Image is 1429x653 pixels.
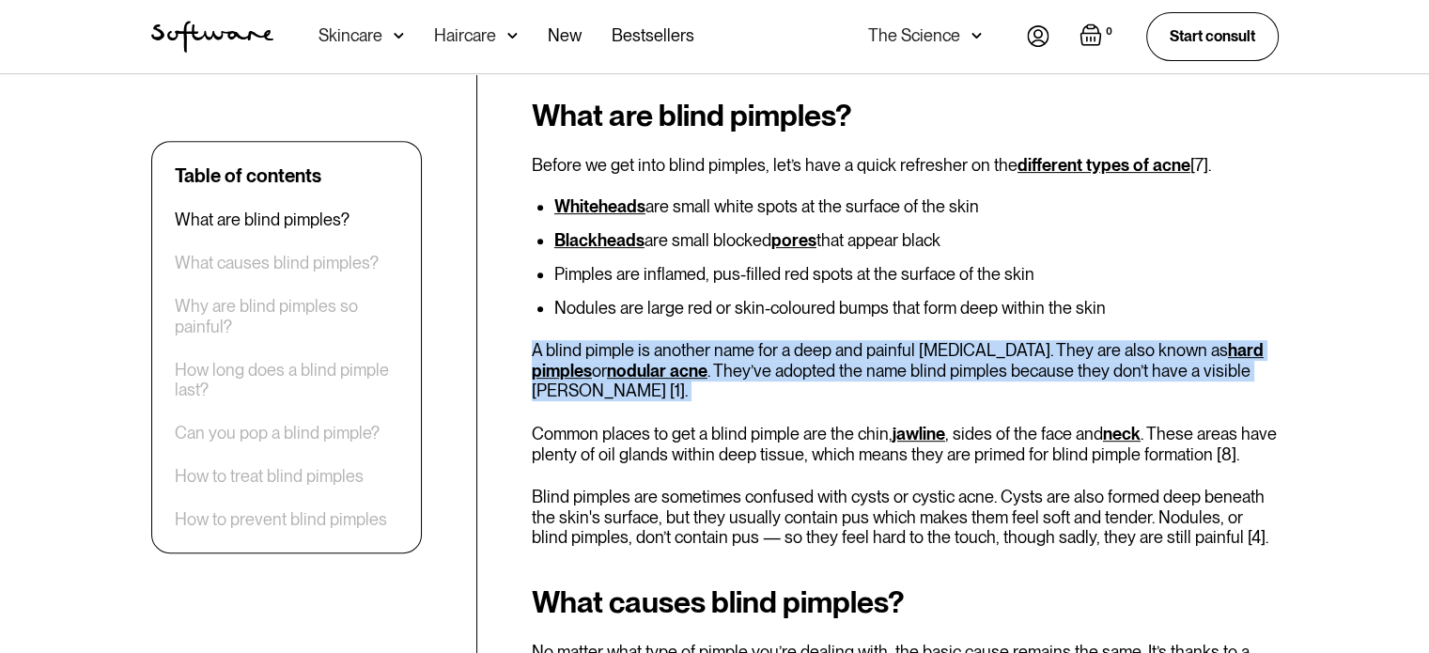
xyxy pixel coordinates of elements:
div: 0 [1102,23,1116,40]
li: are small white spots at the surface of the skin [554,197,1279,216]
a: Start consult [1146,12,1279,60]
a: home [151,21,273,53]
a: Can you pop a blind pimple? [175,423,380,443]
div: Table of contents [175,164,321,187]
li: Pimples are inflamed, pus-filled red spots at the surface of the skin [554,265,1279,284]
p: Before we get into blind pimples, let’s have a quick refresher on the [7]. [532,155,1279,176]
a: jawline [893,424,945,443]
div: The Science [868,26,960,45]
h2: What are blind pimples? [532,99,1279,132]
li: Nodules are large red or skin-coloured bumps that form deep within the skin [554,299,1279,318]
img: arrow down [507,26,518,45]
a: nodular acne [607,361,707,381]
a: Blackheads [554,230,645,250]
a: How to prevent blind pimples [175,509,387,530]
p: Blind pimples are sometimes confused with cysts or cystic acne. Cysts are also formed deep beneat... [532,487,1279,548]
img: Software Logo [151,21,273,53]
a: Whiteheads [554,196,645,216]
a: How to treat blind pimples [175,466,364,487]
a: hard pimples [532,340,1264,381]
a: neck [1103,424,1141,443]
a: different types of acne [1017,155,1190,175]
div: Skincare [318,26,382,45]
p: Common places to get a blind pimple are the chin, , sides of the face and . These areas have plen... [532,424,1279,464]
h2: What causes blind pimples? [532,585,1279,619]
a: Open empty cart [1080,23,1116,50]
p: A blind pimple is another name for a deep and painful [MEDICAL_DATA]. They are also known as or .... [532,340,1279,401]
div: Haircare [434,26,496,45]
img: arrow down [394,26,404,45]
a: What causes blind pimples? [175,253,379,273]
li: are small blocked that appear black [554,231,1279,250]
img: arrow down [971,26,982,45]
a: pores [771,230,816,250]
a: How long does a blind pimple last? [175,360,398,400]
a: Why are blind pimples so painful? [175,296,398,336]
a: What are blind pimples? [175,210,349,230]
